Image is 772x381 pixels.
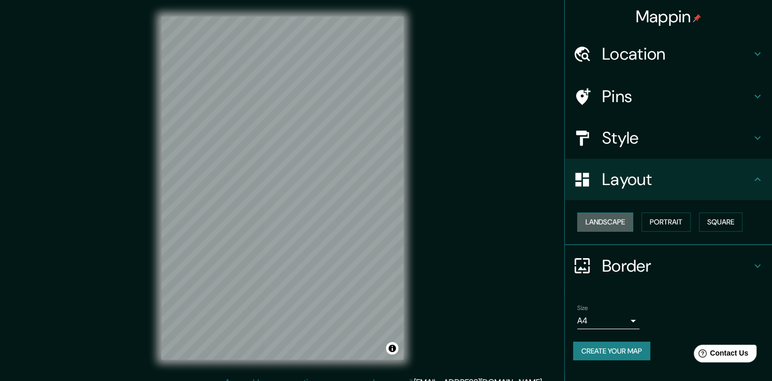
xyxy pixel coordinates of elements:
iframe: Help widget launcher [680,341,761,370]
button: Create your map [573,342,650,361]
label: Size [577,303,588,312]
h4: Mappin [636,6,702,27]
h4: Pins [602,86,751,107]
img: pin-icon.png [693,14,701,22]
div: A4 [577,313,639,329]
div: Border [565,245,772,287]
canvas: Map [161,17,404,360]
h4: Layout [602,169,751,190]
button: Landscape [577,213,633,232]
div: Layout [565,159,772,200]
button: Square [699,213,742,232]
h4: Border [602,256,751,276]
button: Portrait [641,213,691,232]
div: Location [565,33,772,75]
div: Style [565,117,772,159]
h4: Style [602,128,751,148]
div: Pins [565,76,772,117]
button: Toggle attribution [386,342,398,355]
h4: Location [602,44,751,64]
